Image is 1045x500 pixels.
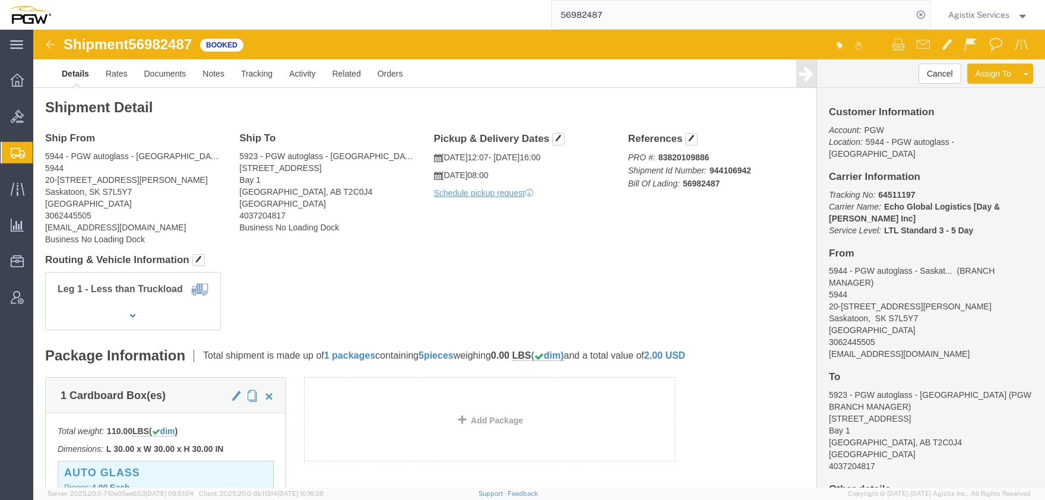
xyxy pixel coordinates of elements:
a: Support [479,490,508,497]
img: logo [8,6,51,24]
iframe: FS Legacy Container [33,30,1045,488]
span: [DATE] 09:51:04 [145,490,194,497]
span: Copyright © [DATE]-[DATE] Agistix Inc., All Rights Reserved [848,489,1031,499]
span: [DATE] 10:16:38 [277,490,324,497]
input: Search for shipment number, reference number [552,1,913,29]
span: Client: 2025.20.0-8b113f4 [199,490,324,497]
button: Agistix Services [948,8,1029,22]
span: Agistix Services [948,8,1009,21]
span: Server: 2025.20.0-710e05ee653 [47,490,194,497]
a: Feedback [508,490,538,497]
